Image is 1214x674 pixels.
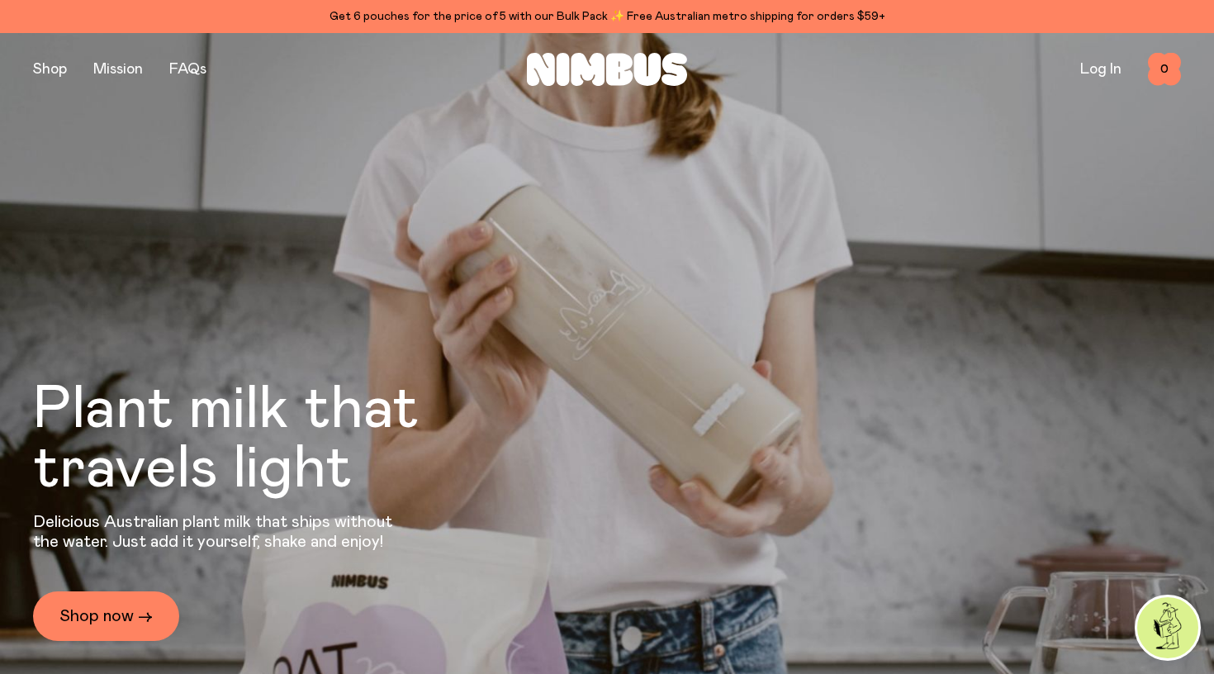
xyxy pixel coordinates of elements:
a: FAQs [169,62,206,77]
a: Shop now → [33,591,179,641]
a: Mission [93,62,143,77]
p: Delicious Australian plant milk that ships without the water. Just add it yourself, shake and enjoy! [33,512,403,552]
a: Log In [1080,62,1122,77]
div: Get 6 pouches for the price of 5 with our Bulk Pack ✨ Free Australian metro shipping for orders $59+ [33,7,1181,26]
img: agent [1137,597,1198,658]
button: 0 [1148,53,1181,86]
h1: Plant milk that travels light [33,380,509,499]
